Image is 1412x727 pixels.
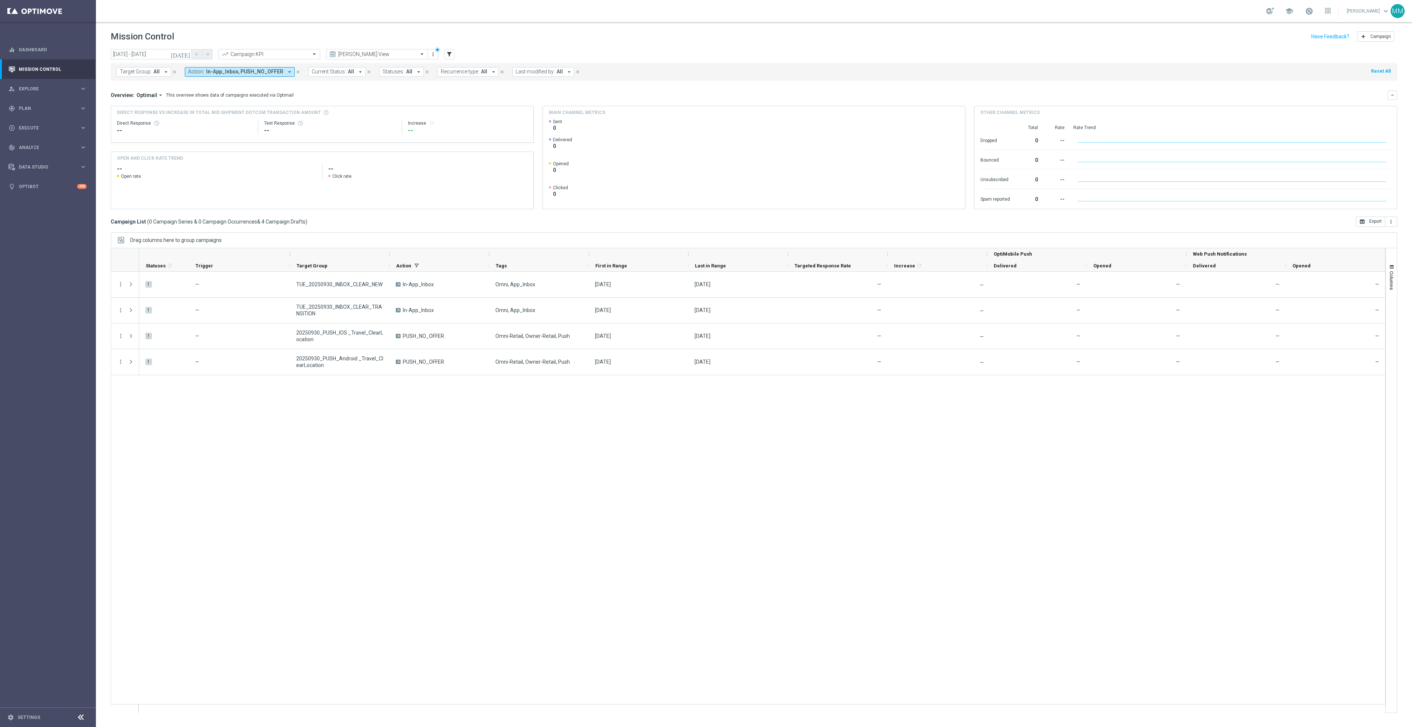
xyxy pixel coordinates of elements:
[111,31,174,42] h1: Mission Control
[77,184,87,189] div: +10
[19,106,80,111] span: Plan
[296,304,383,317] span: TUE_20250930_INBOX_CLEAR_TRANSITION
[435,47,440,52] div: There are unsaved changes
[19,145,80,150] span: Analyze
[366,69,371,75] i: close
[166,262,173,270] span: Calculate column
[1047,193,1065,204] div: --
[437,67,499,77] button: Recurrence type: All arrow_drop_down
[1382,7,1390,15] span: keyboard_arrow_down
[1047,125,1065,131] div: Rate
[1390,93,1395,98] i: keyboard_arrow_down
[264,126,396,135] div: --
[117,333,124,339] button: more_vert
[145,281,152,288] div: 1
[1356,217,1385,227] button: open_in_browser Export
[19,59,87,79] a: Mission Control
[348,69,354,75] span: All
[1276,333,1280,339] span: —
[262,218,305,225] span: 4 Campaign Drafts
[481,69,487,75] span: All
[111,323,139,349] div: Press SPACE to select this row.
[7,714,14,721] i: settings
[1375,281,1379,287] span: —
[980,282,984,288] span: —
[877,359,881,365] span: —
[8,86,80,92] div: Explore
[117,359,124,365] i: more_vert
[166,92,294,98] div: This overview shows data of campaigns executed via Optimail
[1076,307,1080,313] span: —
[171,68,178,76] button: close
[424,68,430,76] button: close
[496,263,507,269] span: Tags
[326,49,428,59] ng-select: Mary Push View
[1311,34,1349,39] input: Have Feedback?
[8,105,15,112] i: gps_fixed
[8,184,87,190] button: lightbulb Optibot +10
[366,68,372,76] button: close
[566,69,572,75] i: arrow_drop_down
[877,281,881,287] span: —
[1276,307,1280,313] span: —
[80,105,87,112] i: keyboard_arrow_right
[403,281,434,288] span: In-App_Inbox
[18,715,40,720] a: Settings
[1357,31,1394,42] button: add Campaign
[195,359,199,365] span: —
[1276,359,1280,365] span: —
[1073,125,1391,131] div: Rate Trend
[8,105,87,111] button: gps_fixed Plan keyboard_arrow_right
[1176,333,1180,339] span: —
[8,59,87,79] div: Mission Control
[206,69,283,75] span: In-App_Inbox, PUSH_NO_OFFER
[695,281,710,288] div: 30 Sep 2025, Tuesday
[396,308,401,312] span: A
[117,155,183,162] h4: OPEN AND CLICK RATE TREND
[1388,90,1397,100] button: keyboard_arrow_down
[1375,333,1379,339] span: —
[120,69,152,75] span: Target Group:
[695,263,726,269] span: Last in Range
[188,69,204,75] span: Action:
[495,281,535,288] span: Omni, App_Inbox
[312,69,346,75] span: Current Status:
[8,164,87,170] div: Data Studio keyboard_arrow_right
[1391,4,1405,18] div: MM
[877,333,881,339] span: —
[146,263,166,269] span: Statuses
[111,92,134,98] h3: Overview:
[8,105,80,112] div: Plan
[1370,34,1391,39] span: Campaign
[195,281,199,287] span: —
[1359,219,1365,225] i: open_in_browser
[403,307,434,314] span: In-App_Inbox
[8,144,15,151] i: track_changes
[396,334,401,338] span: A
[8,164,80,170] div: Data Studio
[195,307,199,313] span: —
[1346,6,1391,17] a: [PERSON_NAME]keyboard_arrow_down
[145,359,152,365] div: 1
[8,125,15,131] i: play_circle_outline
[916,263,922,269] i: refresh
[153,69,160,75] span: All
[117,307,124,314] button: more_vert
[8,46,15,53] i: equalizer
[332,173,352,179] span: Click rate
[1292,263,1311,269] span: Opened
[994,263,1017,269] span: Delivered
[80,163,87,170] i: keyboard_arrow_right
[980,153,1010,165] div: Bounced
[495,333,570,339] span: Omni-Retail, Owner-Retail, Push
[329,51,336,58] i: preview
[8,125,87,131] button: play_circle_outline Execute keyboard_arrow_right
[195,333,199,339] span: —
[111,298,139,323] div: Press SPACE to select this row.
[553,143,572,149] span: 0
[117,126,252,135] div: --
[553,167,569,173] span: 0
[295,68,301,76] button: close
